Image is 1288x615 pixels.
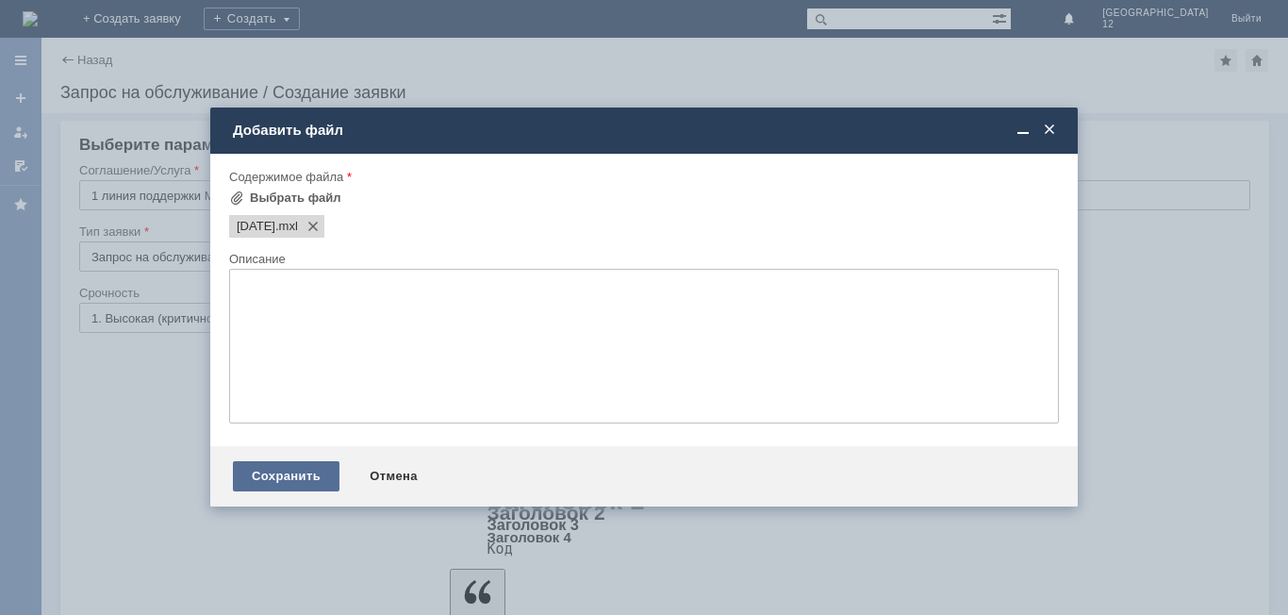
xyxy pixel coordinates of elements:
[237,219,275,234] span: 02.09.2025.mxl
[1014,122,1032,139] span: Свернуть (Ctrl + M)
[233,122,1059,139] div: Добавить файл
[8,8,275,38] div: прошу удалить отложенные [PERSON_NAME], спасибо
[275,219,298,234] span: 02.09.2025.mxl
[1040,122,1059,139] span: Закрыть
[250,191,341,206] div: Выбрать файл
[229,253,1055,265] div: Описание
[229,171,1055,183] div: Содержимое файла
